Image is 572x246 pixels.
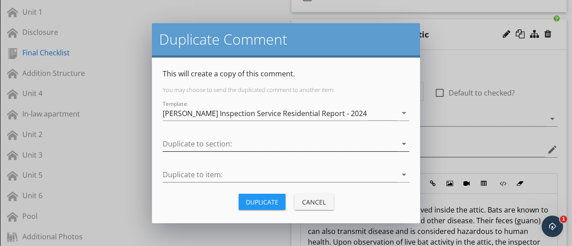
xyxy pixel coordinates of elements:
[399,138,409,149] i: arrow_drop_down
[542,216,563,237] iframe: Intercom live chat
[159,30,413,48] h2: Duplicate Comment
[163,109,367,117] div: [PERSON_NAME] Inspection Service Residential Report - 2024
[302,197,327,207] div: Cancel
[399,108,409,118] i: arrow_drop_down
[163,86,409,93] p: You may choose to send the duplicated comment to another item:
[294,194,334,210] button: Cancel
[239,194,286,210] button: Duplicate
[163,68,409,79] p: This will create a copy of this comment.
[246,197,278,207] div: Duplicate
[399,169,409,180] i: arrow_drop_down
[560,216,567,223] span: 1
